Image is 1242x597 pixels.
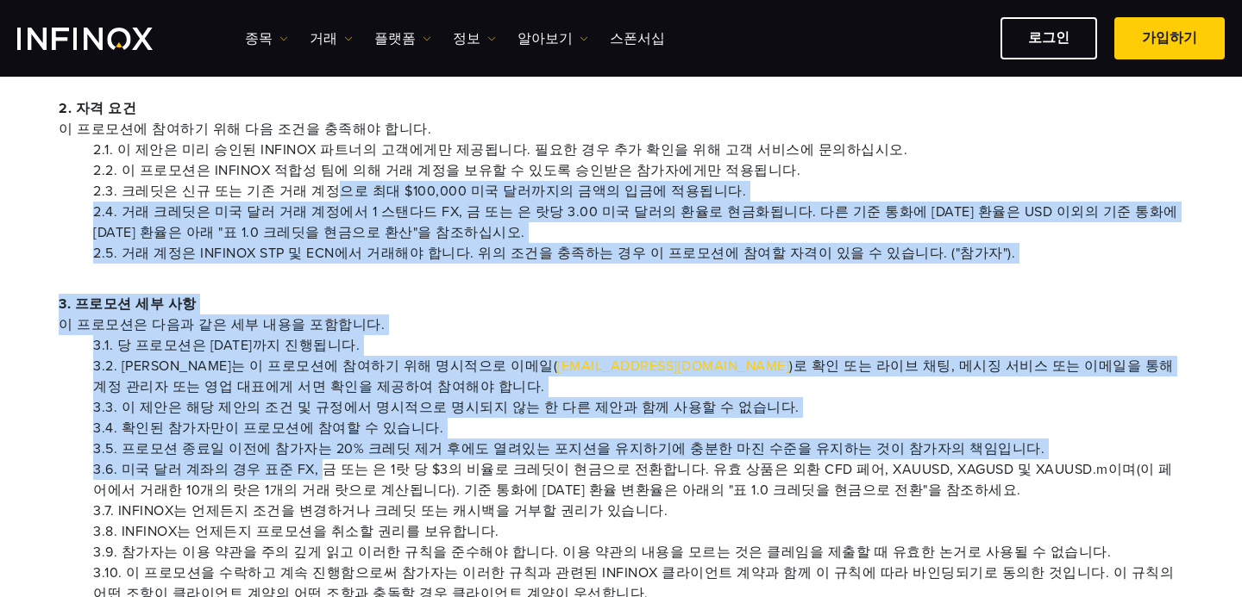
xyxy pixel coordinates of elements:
a: INFINOX Logo [17,28,193,50]
a: [EMAIL_ADDRESS][DOMAIN_NAME] [557,358,789,375]
li: 2.3. 크레딧은 신규 또는 기존 거래 계정으로 최대 $100,000 미국 달러까지의 금액의 입금에 적용됩니다. [93,181,1183,202]
p: 2. 자격 요건 [59,98,1183,140]
li: 2.1. 이 제안은 미리 승인된 INFINOX 파트너의 고객에게만 제공됩니다. 필요한 경우 추가 확인을 위해 고객 서비스에 문의하십시오. [93,140,1183,160]
a: 종목 [245,28,288,49]
li: 3.4. 확인된 참가자만이 프로모션에 참여할 수 있습니다. [93,418,1183,438]
a: 알아보기 [517,28,588,49]
a: 플랫폼 [374,28,431,49]
a: 정보 [453,28,496,49]
li: 3.3. 이 제안은 해당 제안의 조건 및 규정에서 명시적으로 명시되지 않는 한 다른 제안과 함께 사용할 수 없습니다. [93,397,1183,418]
li: 3.7. INFINOX는 언제든지 조건을 변경하거나 크레딧 또는 캐시백을 거부할 권리가 있습니다. [93,501,1183,521]
p: 3. 프로모션 세부 사항 [59,294,1183,335]
li: 2.5. 거래 계정은 INFINOX STP 및 ECN에서 거래해야 합니다. 위의 조건을 충족하는 경우 이 프로모션에 참여할 자격이 있을 수 있습니다. ("참가자"). [93,243,1183,264]
a: 가입하기 [1114,17,1225,59]
a: 로그인 [1000,17,1097,59]
span: 이 프로모션은 다음과 같은 세부 내용을 포함합니다. [59,314,1183,335]
li: 2.2. 이 프로모션은 INFINOX 적합성 팀에 의해 거래 계정을 보유할 수 있도록 승인받은 참가자에게만 적용됩니다. [93,160,1183,181]
li: 3.1. 당 프로모션은 [DATE]까지 진행됩니다. [93,335,1183,356]
li: 3.2. [PERSON_NAME]는 이 프로모션에 참여하기 위해 명시적으로 이메일( )로 확인 또는 라이브 채팅, 메시징 서비스 또는 이메일을 통해 계정 관리자 또는 영업 대... [93,356,1183,397]
li: 2.4. 거래 크레딧은 미국 달러 거래 계정에서 1 스탠다드 FX, 금 또는 은 랏당 3.00 미국 달러의 환율로 현금화됩니다. 다른 기준 통화에 [DATE] 환율은 USD ... [93,202,1183,243]
li: 3.6. 미국 달러 계좌의 경우 표준 FX, 금 또는 은 1랏 당 $3의 비율로 크레딧이 현금으로 전환합니다. 유효 상품은 외환 CFD 페어, XAUUSD, XAGUSD 및 ... [93,459,1183,501]
li: 3.9. 참가자는 이용 약관을 주의 깊게 읽고 이러한 규칙을 준수해야 합니다. 이용 약관의 내용을 모르는 것은 클레임을 제출할 때 유효한 논거로 사용될 수 없습니다. [93,542,1183,563]
a: 거래 [310,28,353,49]
li: 3.8. INFINOX는 언제든지 프로모션을 취소할 권리를 보유합니다. [93,521,1183,542]
a: 스폰서십 [610,28,665,49]
li: 3.5. 프로모션 종료일 이전에 참가자는 20% 크레딧 제거 후에도 열려있는 포지션을 유지하기에 충분한 마진 수준을 유지하는 것이 참가자의 책임입니다. [93,438,1183,459]
span: 이 프로모션에 참여하기 위해 다음 조건을 충족해야 합니다. [59,119,1183,140]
